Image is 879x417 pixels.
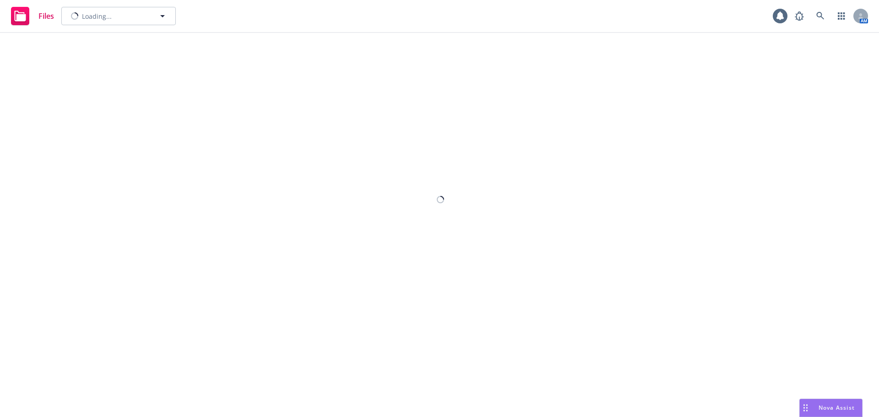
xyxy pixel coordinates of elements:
a: Search [811,7,830,25]
button: Loading... [61,7,176,25]
a: Files [7,3,58,29]
button: Nova Assist [799,399,863,417]
div: Drag to move [800,399,811,417]
a: Switch app [832,7,851,25]
a: Report a Bug [790,7,808,25]
span: Loading... [82,11,112,21]
span: Files [38,12,54,20]
span: Nova Assist [819,404,855,412]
